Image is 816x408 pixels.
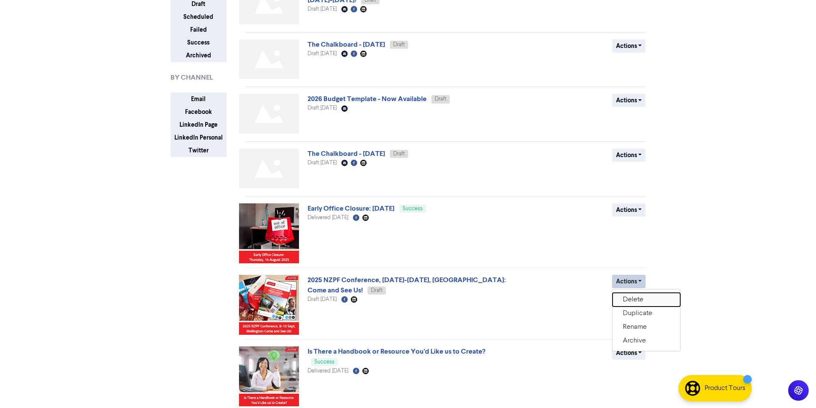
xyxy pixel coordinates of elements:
span: Success [314,359,335,365]
img: Not found [239,149,299,188]
img: Not found [239,39,299,79]
button: Duplicate [613,307,680,320]
a: Early Office Closure: [DATE] [308,204,395,213]
a: Is There a Handbook or Resource You’d Like us to Create? [308,347,485,356]
iframe: Chat Widget [773,367,816,408]
span: Draft [DATE] [308,51,337,57]
span: Draft [393,42,405,48]
span: Draft [DATE] [308,105,337,111]
button: Actions [612,149,646,162]
a: 2026 Budget Template - Now Available [308,95,427,103]
span: BY CHANNEL [170,72,213,83]
button: LinkedIn Page [170,118,227,131]
button: LinkedIn Personal [170,131,227,144]
button: Actions [612,346,646,360]
a: The Chalkboard - [DATE] [308,40,385,49]
button: Actions [612,39,646,53]
img: image_1753920529526.png [239,346,299,406]
button: Actions [612,94,646,107]
span: Success [403,206,423,211]
span: Draft [DATE] [308,160,337,166]
button: Success [170,36,227,49]
button: Actions [612,203,646,217]
span: Draft [DATE] [308,297,337,302]
button: Email [170,92,227,106]
span: Draft [371,288,383,293]
a: The Chalkboard - [DATE] [308,149,385,158]
span: Delivered [DATE] [308,368,348,374]
img: image_1754003806515.png [239,203,299,263]
button: Failed [170,23,227,36]
a: 2025 NZPF Conference, [DATE]-[DATE], [GEOGRAPHIC_DATA]: Come and See Us! [308,276,506,295]
span: Draft [DATE] [308,6,337,12]
button: Rename [613,320,680,334]
button: Twitter [170,144,227,157]
button: Archived [170,49,227,62]
button: Actions [612,275,646,288]
span: Draft [393,151,405,157]
span: Draft [435,96,446,102]
button: Scheduled [170,10,227,24]
button: Archive [613,334,680,348]
button: Facebook [170,105,227,119]
span: Delivered [DATE] [308,215,348,220]
img: Not found [239,94,299,134]
button: Delete [613,293,680,307]
img: image_1753921369968.png [239,275,299,335]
